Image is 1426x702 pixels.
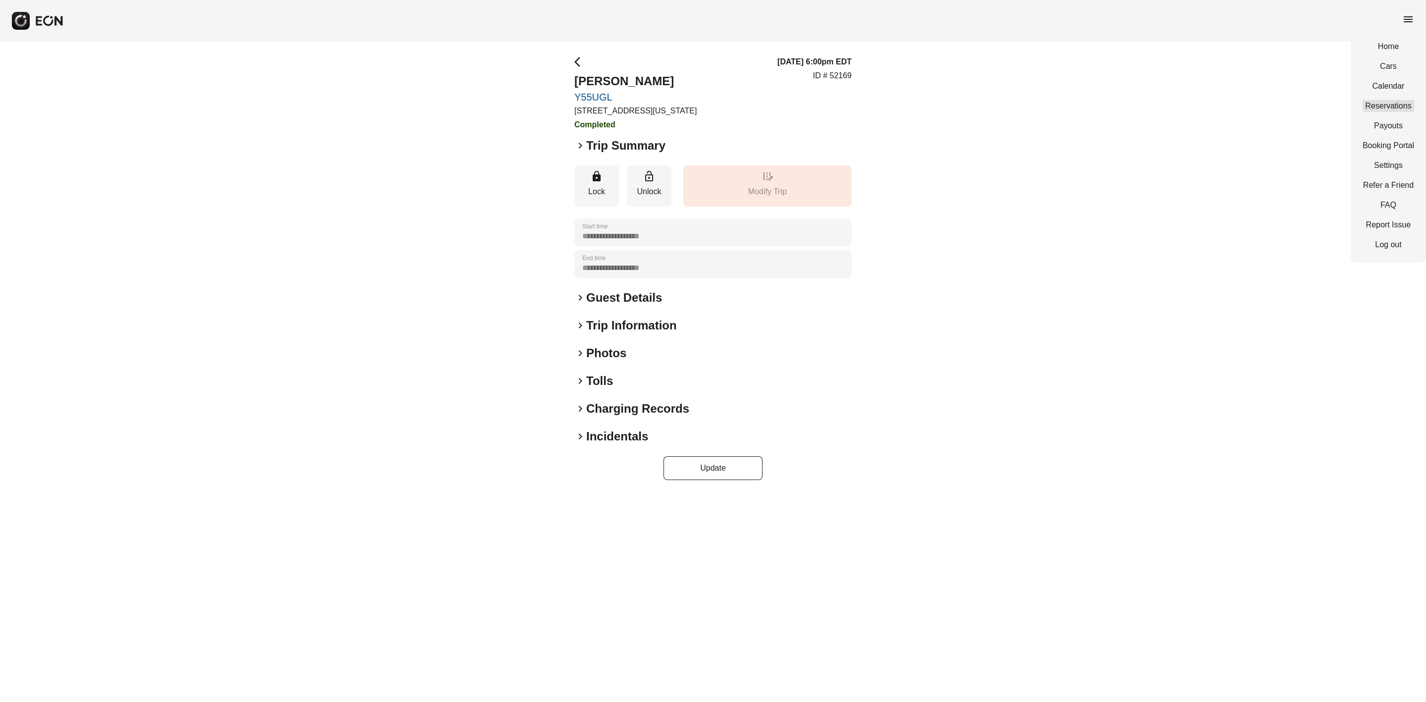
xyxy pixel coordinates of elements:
[1363,41,1414,53] a: Home
[586,318,677,333] h2: Trip Information
[663,456,763,480] button: Update
[813,70,852,82] p: ID # 52169
[586,401,689,417] h2: Charging Records
[586,138,665,154] h2: Trip Summary
[643,170,655,182] span: lock_open
[586,290,662,306] h2: Guest Details
[574,119,697,131] h3: Completed
[1363,140,1414,152] a: Booking Portal
[1363,80,1414,92] a: Calendar
[627,165,671,207] button: Unlock
[1363,120,1414,132] a: Payouts
[574,403,586,415] span: keyboard_arrow_right
[586,429,648,444] h2: Incidentals
[574,91,697,103] a: Y55UGL
[1363,160,1414,171] a: Settings
[574,105,697,117] p: [STREET_ADDRESS][US_STATE]
[586,345,626,361] h2: Photos
[1363,239,1414,251] a: Log out
[591,170,603,182] span: lock
[574,320,586,331] span: keyboard_arrow_right
[574,431,586,442] span: keyboard_arrow_right
[1363,179,1414,191] a: Refer a Friend
[1363,100,1414,112] a: Reservations
[574,375,586,387] span: keyboard_arrow_right
[574,292,586,304] span: keyboard_arrow_right
[574,140,586,152] span: keyboard_arrow_right
[579,186,614,198] p: Lock
[1363,219,1414,231] a: Report Issue
[632,186,666,198] p: Unlock
[574,347,586,359] span: keyboard_arrow_right
[1363,60,1414,72] a: Cars
[1363,199,1414,211] a: FAQ
[574,165,619,207] button: Lock
[586,373,613,389] h2: Tolls
[574,56,586,68] span: arrow_back_ios
[1402,13,1414,25] span: menu
[777,56,852,68] h3: [DATE] 6:00pm EDT
[574,73,697,89] h2: [PERSON_NAME]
